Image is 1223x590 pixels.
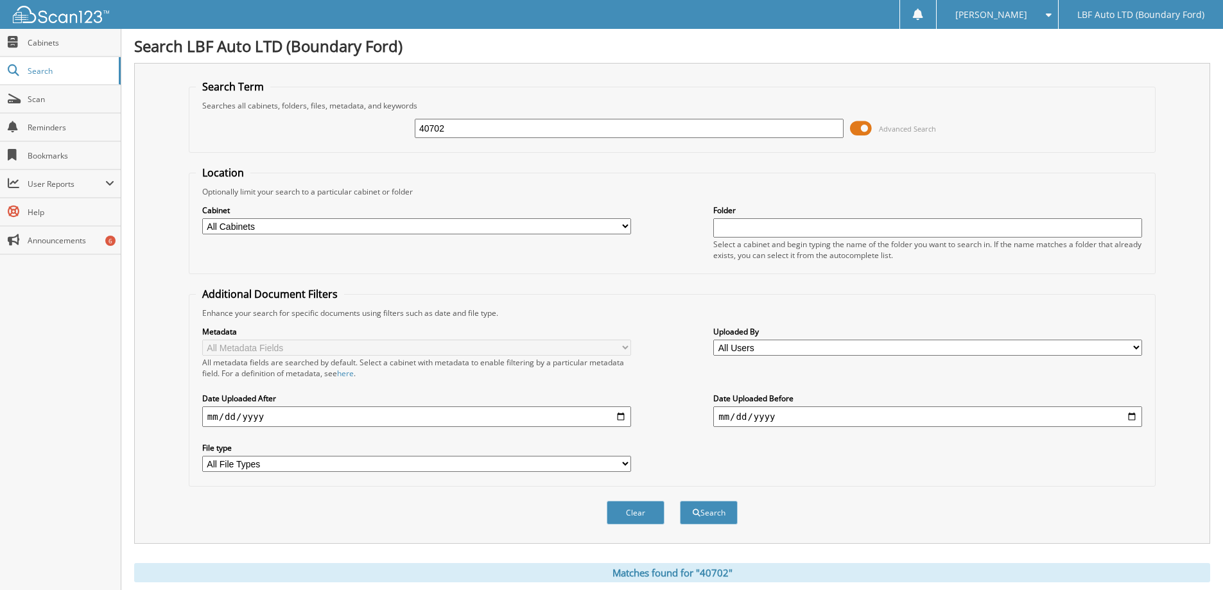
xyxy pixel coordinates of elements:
[196,80,270,94] legend: Search Term
[105,236,116,246] div: 6
[202,205,631,216] label: Cabinet
[28,235,114,246] span: Announcements
[196,166,250,180] legend: Location
[28,207,114,218] span: Help
[680,501,738,525] button: Search
[196,308,1149,318] div: Enhance your search for specific documents using filters such as date and file type.
[28,37,114,48] span: Cabinets
[28,150,114,161] span: Bookmarks
[337,368,354,379] a: here
[134,563,1210,582] div: Matches found for "40702"
[713,406,1142,427] input: end
[713,326,1142,337] label: Uploaded By
[713,393,1142,404] label: Date Uploaded Before
[134,35,1210,56] h1: Search LBF Auto LTD (Boundary Ford)
[713,239,1142,261] div: Select a cabinet and begin typing the name of the folder you want to search in. If the name match...
[196,100,1149,111] div: Searches all cabinets, folders, files, metadata, and keywords
[202,406,631,427] input: start
[202,442,631,453] label: File type
[202,393,631,404] label: Date Uploaded After
[1159,528,1223,590] iframe: Chat Widget
[28,94,114,105] span: Scan
[1077,11,1204,19] span: LBF Auto LTD (Boundary Ford)
[607,501,664,525] button: Clear
[196,287,344,301] legend: Additional Document Filters
[28,122,114,133] span: Reminders
[196,186,1149,197] div: Optionally limit your search to a particular cabinet or folder
[28,178,105,189] span: User Reports
[713,205,1142,216] label: Folder
[955,11,1027,19] span: [PERSON_NAME]
[13,6,109,23] img: scan123-logo-white.svg
[879,124,936,134] span: Advanced Search
[202,357,631,379] div: All metadata fields are searched by default. Select a cabinet with metadata to enable filtering b...
[28,65,112,76] span: Search
[202,326,631,337] label: Metadata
